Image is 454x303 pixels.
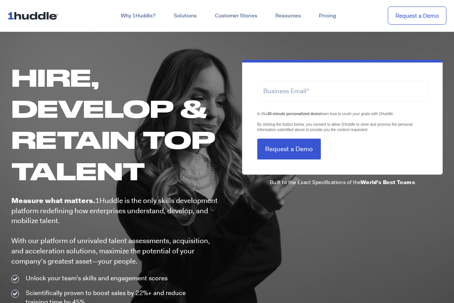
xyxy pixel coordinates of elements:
a: Resources [266,9,310,23]
h1: Hire, Develop & Retain Top Talent [11,62,219,186]
a: Why 1Huddle? [112,9,165,23]
span: In this learn how to crush your goals with 1Huddle. By clicking the button below, you consent to ... [257,112,412,132]
p: 1Huddle is the only skills development platform redefining how enterprises understand, develop, a... [11,196,219,266]
a: Solutions [165,9,206,23]
b: World's Best Teams [361,179,415,186]
input: Business Email* [257,80,428,101]
input: Request a Demo [257,139,321,159]
img: ... [8,8,62,23]
a: Request a Demo [388,6,446,25]
b: Measure what matters. [11,196,95,205]
strong: 30-minute personalized demo [267,112,321,116]
a: Pricing [310,9,345,23]
span: Unlock your team’s skills and engagement scores [24,274,168,283]
p: Built to the Exact Specifications of the [242,178,443,186]
a: Customer Stories [206,9,266,23]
